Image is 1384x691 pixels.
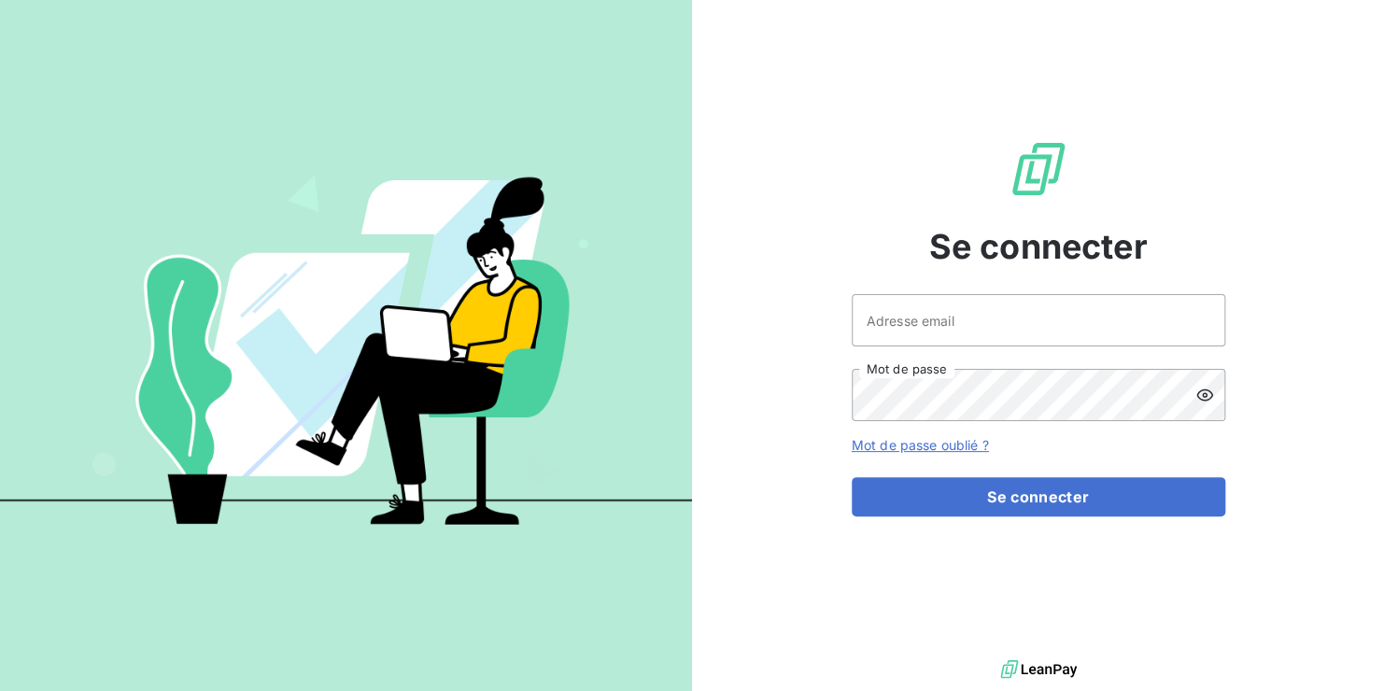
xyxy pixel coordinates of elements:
a: Mot de passe oublié ? [852,437,989,453]
button: Se connecter [852,477,1225,516]
input: placeholder [852,294,1225,346]
img: Logo LeanPay [1009,139,1068,199]
span: Se connecter [929,221,1148,272]
img: logo [1000,656,1077,684]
